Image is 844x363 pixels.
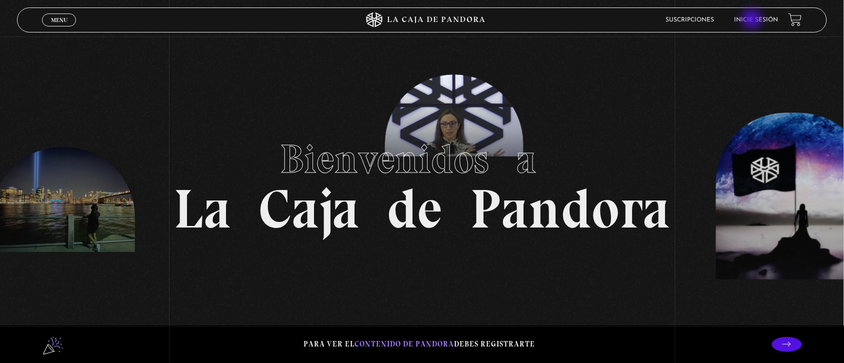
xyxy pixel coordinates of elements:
[788,13,802,26] a: View your shopping cart
[734,17,778,23] a: Inicie sesión
[174,126,670,236] h1: La Caja de Pandora
[355,339,454,348] span: contenido de Pandora
[666,17,714,23] a: Suscripciones
[280,135,564,183] span: Bienvenidos a
[47,25,71,32] span: Cerrar
[51,17,67,23] span: Menu
[304,337,535,351] p: Para ver el debes registrarte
